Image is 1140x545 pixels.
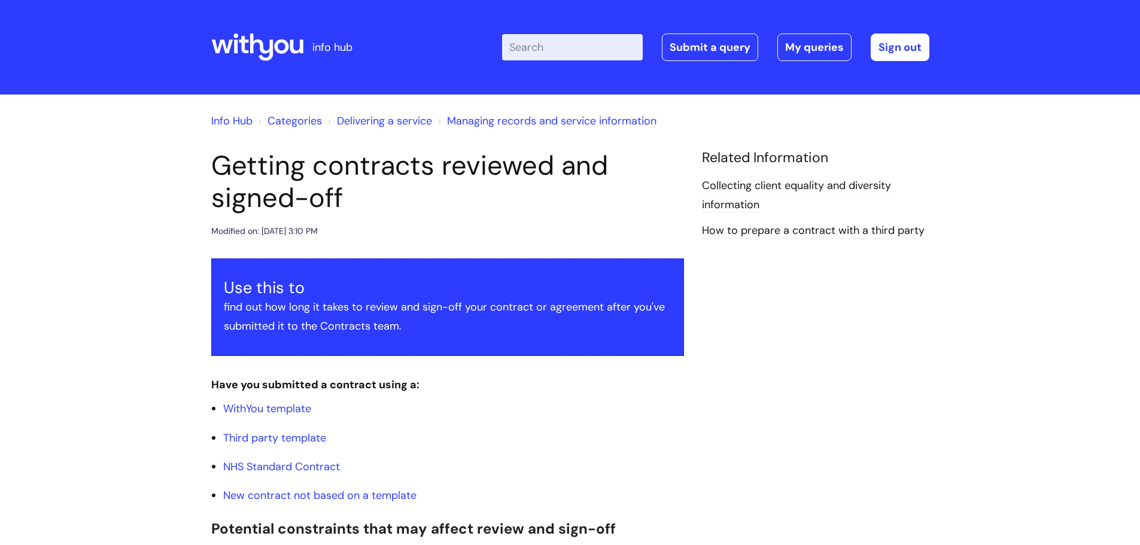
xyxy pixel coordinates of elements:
p: find out how long it takes to review and sign-off your contract or agreement after you've submitt... [224,297,671,336]
div: Modified on: [DATE] 3:10 PM [211,224,318,239]
a: WithYou template [223,401,311,416]
input: Search [502,34,643,60]
a: Collecting client equality and diversity information [702,178,891,213]
a: Sign out [871,34,929,61]
a: Submit a query [662,34,758,61]
h3: Use this to [224,278,671,297]
a: Categories [267,114,322,128]
li: Solution home [256,111,322,130]
li: Delivering a service [325,111,432,130]
li: Managing records and service information [435,111,656,130]
a: Info Hub [211,114,253,128]
p: info hub [312,38,352,57]
a: Third party template [223,431,326,445]
a: Managing records and service information [447,114,656,128]
strong: Have you submitted a contract using a: [211,377,419,392]
a: NHS Standard Contract [223,459,340,474]
h1: Getting contracts reviewed and signed-off [211,150,684,214]
div: | - [502,34,929,61]
a: New contract not based on a template [223,488,417,503]
h4: Related Information [702,150,929,166]
a: How to prepare a contract with a third party [702,223,925,239]
a: Delivering a service [337,114,432,128]
a: My queries [777,34,852,61]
